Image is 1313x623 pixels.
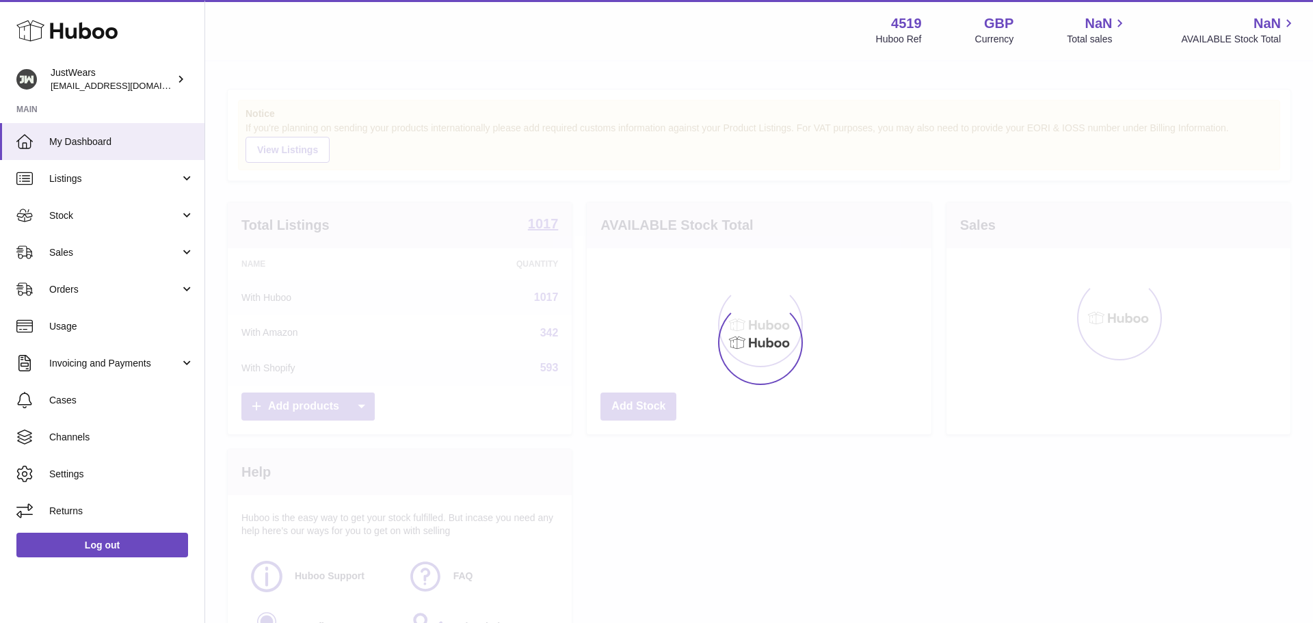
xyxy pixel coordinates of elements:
[49,135,194,148] span: My Dashboard
[891,14,922,33] strong: 4519
[1254,14,1281,33] span: NaN
[51,80,201,91] span: [EMAIL_ADDRESS][DOMAIN_NAME]
[1067,14,1128,46] a: NaN Total sales
[49,209,180,222] span: Stock
[49,320,194,333] span: Usage
[876,33,922,46] div: Huboo Ref
[984,14,1013,33] strong: GBP
[1181,33,1297,46] span: AVAILABLE Stock Total
[16,533,188,557] a: Log out
[1181,14,1297,46] a: NaN AVAILABLE Stock Total
[1067,33,1128,46] span: Total sales
[49,505,194,518] span: Returns
[975,33,1014,46] div: Currency
[49,172,180,185] span: Listings
[49,431,194,444] span: Channels
[49,394,194,407] span: Cases
[49,246,180,259] span: Sales
[51,66,174,92] div: JustWears
[49,283,180,296] span: Orders
[49,357,180,370] span: Invoicing and Payments
[49,468,194,481] span: Settings
[16,69,37,90] img: internalAdmin-4519@internal.huboo.com
[1085,14,1112,33] span: NaN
